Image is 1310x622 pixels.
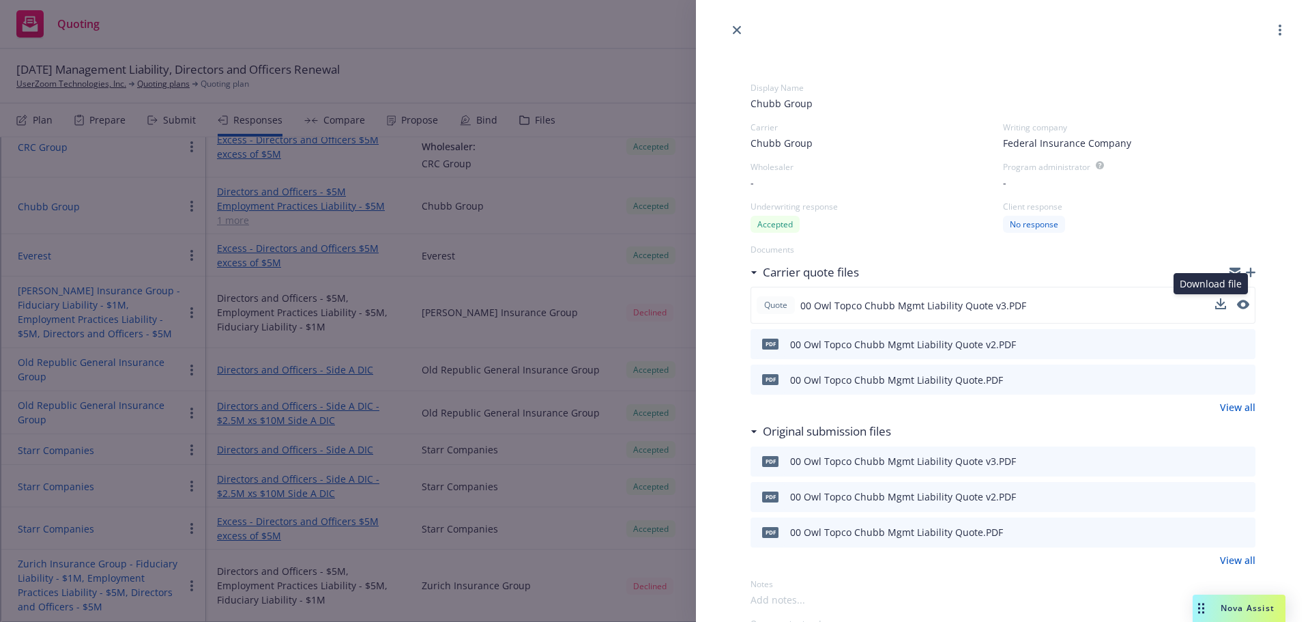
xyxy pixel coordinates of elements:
[1003,122,1255,133] div: Writing company
[1003,175,1006,190] span: -
[1238,453,1250,470] button: preview file
[790,525,1003,539] div: 00 Owl Topco Chubb Mgmt Liability Quote.PDF
[1221,602,1275,614] span: Nova Assist
[790,454,1016,468] div: 00 Owl Topco Chubb Mgmt Liability Quote v3.PDF
[762,527,778,537] span: PDF
[751,96,1255,111] span: Chubb Group
[751,82,1255,94] div: Display Name
[1220,400,1255,414] a: View all
[1216,489,1227,505] button: download file
[1238,489,1250,505] button: preview file
[729,22,745,38] a: close
[1174,273,1248,294] div: Download file
[1003,216,1065,233] div: No response
[751,578,1255,590] div: Notes
[1238,524,1250,541] button: preview file
[1216,524,1227,541] button: download file
[790,490,1016,504] div: 00 Owl Topco Chubb Mgmt Liability Quote v2.PDF
[763,264,859,281] h3: Carrier quote files
[762,339,778,349] span: PDF
[751,216,800,233] div: Accepted
[762,456,778,466] span: PDF
[763,423,891,440] h3: Original submission files
[800,298,1026,313] span: 00 Owl Topco Chubb Mgmt Liability Quote v3.PDF
[751,423,891,440] div: Original submission files
[762,299,789,311] span: Quote
[751,264,859,281] div: Carrier quote files
[1215,298,1226,309] button: download file
[1238,336,1250,352] button: preview file
[790,373,1003,387] div: 00 Owl Topco Chubb Mgmt Liability Quote.PDF
[751,201,1003,212] div: Underwriting response
[751,136,813,150] span: Chubb Group
[1237,297,1249,313] button: preview file
[751,244,1255,255] div: Documents
[1193,595,1285,622] button: Nova Assist
[1003,201,1255,212] div: Client response
[762,374,778,384] span: PDF
[1220,553,1255,567] a: View all
[1238,371,1250,388] button: preview file
[1216,336,1227,352] button: download file
[1193,595,1210,622] div: Drag to move
[1215,297,1226,313] button: download file
[751,175,754,190] span: -
[751,122,1003,133] div: Carrier
[1003,161,1090,173] div: Program administrator
[1216,453,1227,470] button: download file
[751,161,1003,173] div: Wholesaler
[1003,136,1131,150] span: Federal Insurance Company
[1216,371,1227,388] button: download file
[762,492,778,502] span: PDF
[1237,300,1249,309] button: preview file
[790,337,1016,352] div: 00 Owl Topco Chubb Mgmt Liability Quote v2.PDF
